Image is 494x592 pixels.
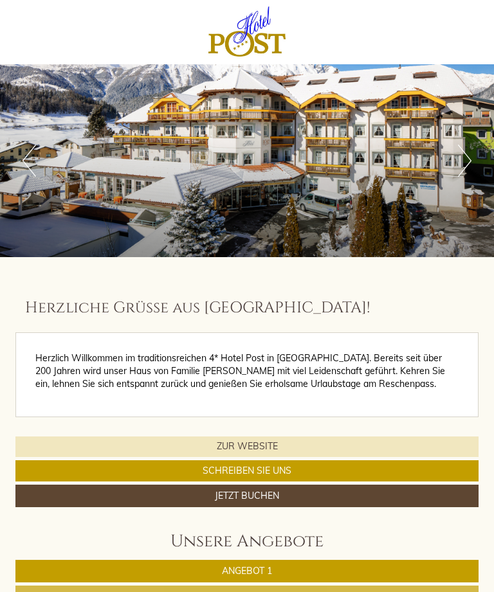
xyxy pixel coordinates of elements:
[15,485,479,507] a: Jetzt buchen
[35,352,459,391] p: Herzlich Willkommen im traditionsreichen 4* Hotel Post in [GEOGRAPHIC_DATA]. Bereits seit über 20...
[222,565,272,577] span: Angebot 1
[15,460,479,481] a: Schreiben Sie uns
[15,530,479,553] div: Unsere Angebote
[25,300,370,316] h1: Herzliche Grüße aus [GEOGRAPHIC_DATA]!
[23,145,36,177] button: Previous
[458,145,471,177] button: Next
[15,436,479,457] a: Zur Website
